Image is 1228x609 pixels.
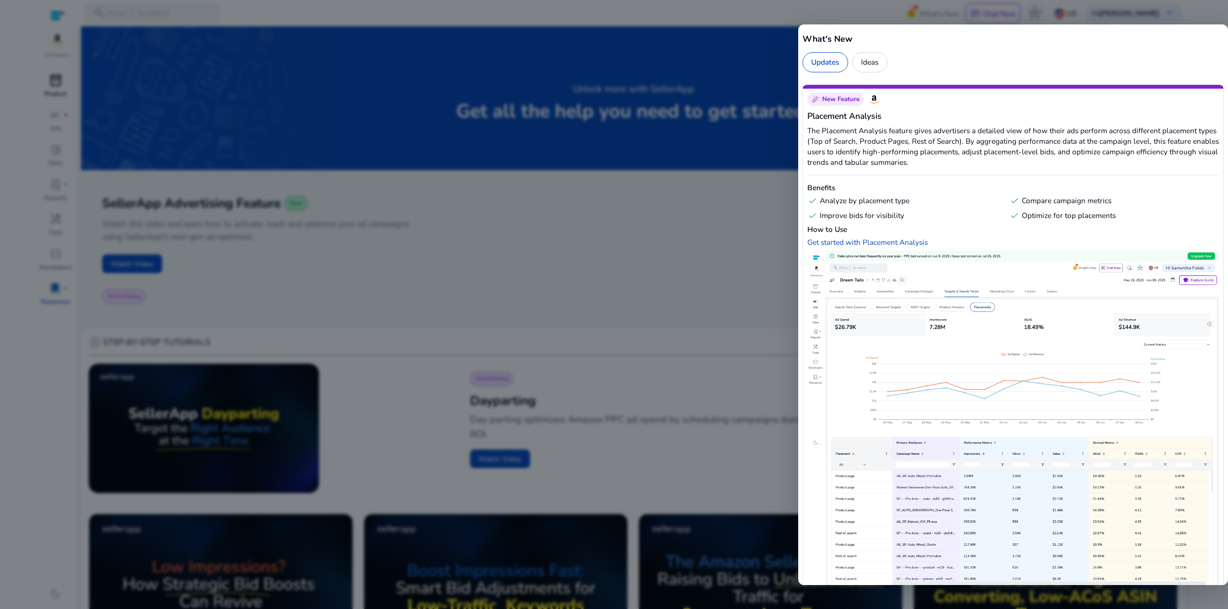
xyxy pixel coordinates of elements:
div: Analyze by placement type [807,195,1005,206]
h5: What's New [803,33,1224,45]
img: Amazon [868,93,880,105]
div: Ideas [852,52,887,72]
h6: Benefits [807,183,1219,193]
h5: Placement Analysis [807,110,1219,122]
span: New Feature [822,95,860,104]
div: Optimize for top placements [1009,210,1207,221]
span: check [1009,195,1020,206]
span: check [1009,210,1020,221]
img: Placement Analysis [807,251,1219,603]
span: check [807,210,818,221]
div: Improve bids for visibility [807,210,1005,221]
div: Updates [803,52,848,72]
h6: How to Use [807,224,1219,235]
p: The Placement Analysis feature gives advertisers a detailed view of how their ads perform across ... [807,126,1219,168]
a: Get started with Placement Analysis [807,237,928,247]
span: celebration [811,95,820,104]
div: Compare campaign metrics [1009,195,1207,206]
span: check [807,195,818,206]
